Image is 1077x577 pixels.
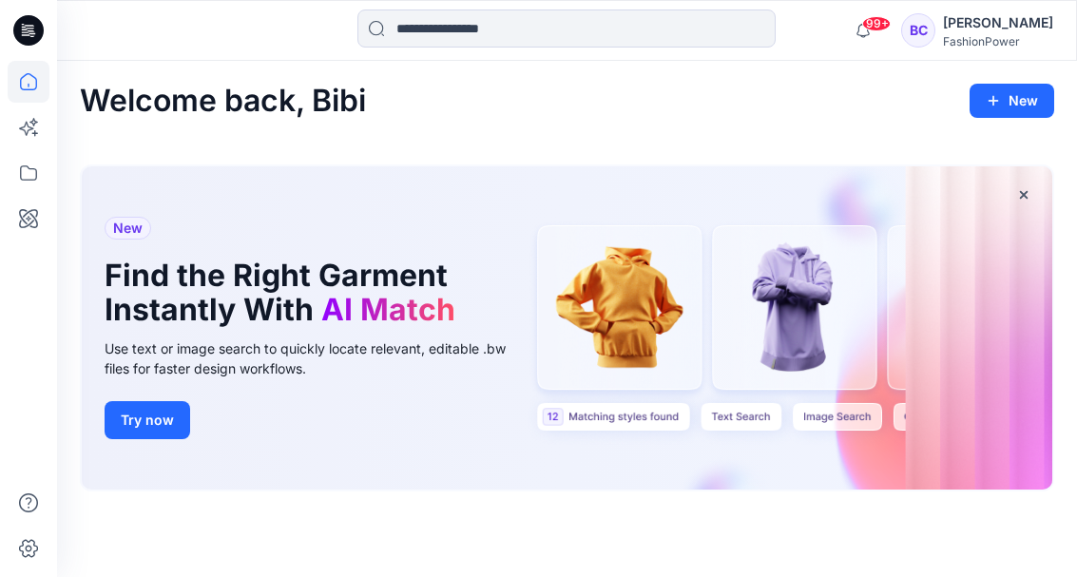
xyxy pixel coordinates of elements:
div: Use text or image search to quickly locate relevant, editable .bw files for faster design workflows. [105,338,532,378]
span: 99+ [862,16,891,31]
span: New [113,217,143,240]
div: FashionPower [943,34,1053,48]
h2: Welcome back, Bibi [80,84,366,119]
span: AI Match [321,291,455,328]
button: Try now [105,401,190,439]
h1: Find the Right Garment Instantly With [105,259,504,327]
div: BC [901,13,935,48]
button: New [970,84,1054,118]
div: [PERSON_NAME] [943,11,1053,34]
